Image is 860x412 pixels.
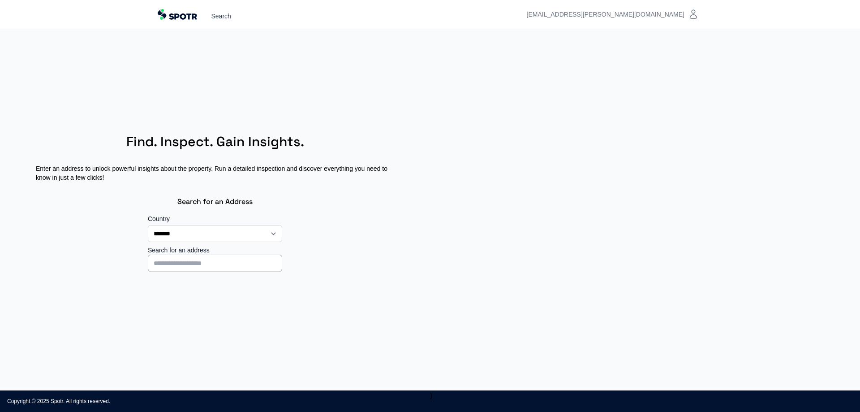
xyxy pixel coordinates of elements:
a: Search [211,12,231,21]
label: Country [148,214,282,223]
button: [EMAIL_ADDRESS][PERSON_NAME][DOMAIN_NAME] [523,5,702,23]
h3: Search for an Address [177,189,253,214]
p: Enter an address to unlock powerful insights about the property. Run a detailed inspection and di... [14,157,416,189]
label: Search for an address [148,246,282,255]
span: [EMAIL_ADDRESS][PERSON_NAME][DOMAIN_NAME] [527,9,688,20]
div: ) [430,29,860,390]
h1: Find. Inspect. Gain Insights. [126,126,304,157]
